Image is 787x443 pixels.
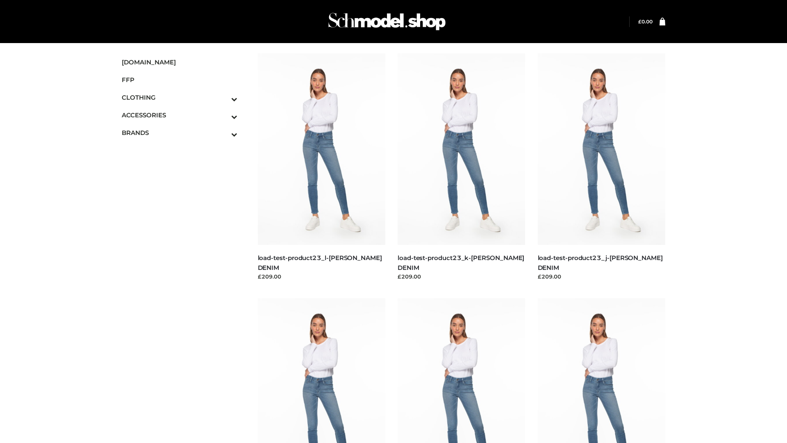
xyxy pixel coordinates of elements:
bdi: 0.00 [638,18,653,25]
div: £209.00 [398,272,525,281]
a: ACCESSORIESToggle Submenu [122,106,237,124]
a: load-test-product23_k-[PERSON_NAME] DENIM [398,254,524,271]
span: CLOTHING [122,93,237,102]
button: Toggle Submenu [209,106,237,124]
a: BRANDSToggle Submenu [122,124,237,142]
button: Toggle Submenu [209,89,237,106]
a: load-test-product23_j-[PERSON_NAME] DENIM [538,254,663,271]
a: FFP [122,71,237,89]
span: ACCESSORIES [122,110,237,120]
img: Schmodel Admin 964 [325,5,448,38]
a: load-test-product23_l-[PERSON_NAME] DENIM [258,254,382,271]
div: £209.00 [258,272,386,281]
span: BRANDS [122,128,237,137]
span: £ [638,18,641,25]
button: Toggle Submenu [209,124,237,142]
div: £209.00 [538,272,666,281]
span: FFP [122,75,237,84]
a: CLOTHINGToggle Submenu [122,89,237,106]
a: £0.00 [638,18,653,25]
a: [DOMAIN_NAME] [122,53,237,71]
span: [DOMAIN_NAME] [122,57,237,67]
